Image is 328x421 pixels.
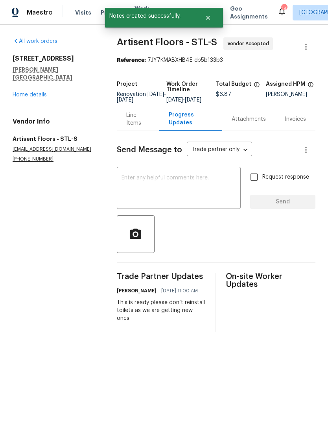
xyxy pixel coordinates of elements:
div: Invoices [285,115,306,123]
span: Send Message to [117,146,182,154]
a: All work orders [13,39,57,44]
span: Notes created successfully. [105,8,195,24]
h5: Assigned HPM [266,81,305,87]
h5: Work Order Timeline [166,81,216,92]
div: Line Items [126,111,150,127]
span: The total cost of line items that have been proposed by Opendoor. This sum includes line items th... [254,81,260,92]
div: This is ready please don’t reinstall toilets as we are getting new ones [117,299,206,322]
div: 14 [281,5,287,13]
div: Attachments [232,115,266,123]
div: Progress Updates [169,111,213,127]
div: [PERSON_NAME] [266,92,315,97]
h5: Project [117,81,137,87]
div: Trade partner only [187,144,252,157]
h4: Vendor Info [13,118,98,126]
a: Home details [13,92,47,98]
span: The hpm assigned to this work order. [308,81,314,92]
div: 7JY7KMABXHB4E-cb5b133b3 [117,56,315,64]
span: Visits [75,9,91,17]
span: [DATE] [147,92,164,97]
span: Maestro [27,9,53,17]
span: [DATE] 11:00 AM [161,287,198,295]
span: Projects [101,9,125,17]
span: Trade Partner Updates [117,273,206,281]
span: On-site Worker Updates [226,273,315,288]
span: Geo Assignments [230,5,268,20]
span: [DATE] [185,97,201,103]
h5: Artisent Floors - STL-S [13,135,98,143]
span: Work Orders [135,5,155,20]
span: [DATE] [166,97,183,103]
span: Renovation [117,92,166,103]
h6: [PERSON_NAME] [117,287,157,295]
span: [DATE] [117,97,133,103]
span: - [117,92,166,103]
b: Reference: [117,57,146,63]
button: Close [195,10,221,26]
span: Request response [262,173,309,181]
h5: Total Budget [216,81,251,87]
span: - [166,97,201,103]
span: Vendor Accepted [227,40,272,48]
span: $6.87 [216,92,231,97]
span: Artisent Floors - STL-S [117,37,217,47]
